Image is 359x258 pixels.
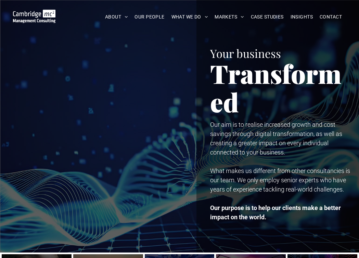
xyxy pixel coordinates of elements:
[211,12,247,22] a: MARKETS
[210,167,350,193] span: What makes us different from other consultancies is our team. We only employ senior experts who h...
[287,12,316,22] a: INSIGHTS
[168,12,211,22] a: WHAT WE DO
[316,12,345,22] a: CONTACT
[247,12,287,22] a: CASE STUDIES
[210,204,341,221] strong: Our purpose is to help our clients make a better impact on the world.
[102,12,131,22] a: ABOUT
[131,12,168,22] a: OUR PEOPLE
[210,46,281,61] span: Your business
[13,10,56,23] img: Go to Homepage
[13,11,56,18] a: Your Business Transformed | Cambridge Management Consulting
[210,121,342,156] span: Our aim is to realise increased growth and cost savings through digital transformation, as well a...
[210,56,342,119] span: Transformed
